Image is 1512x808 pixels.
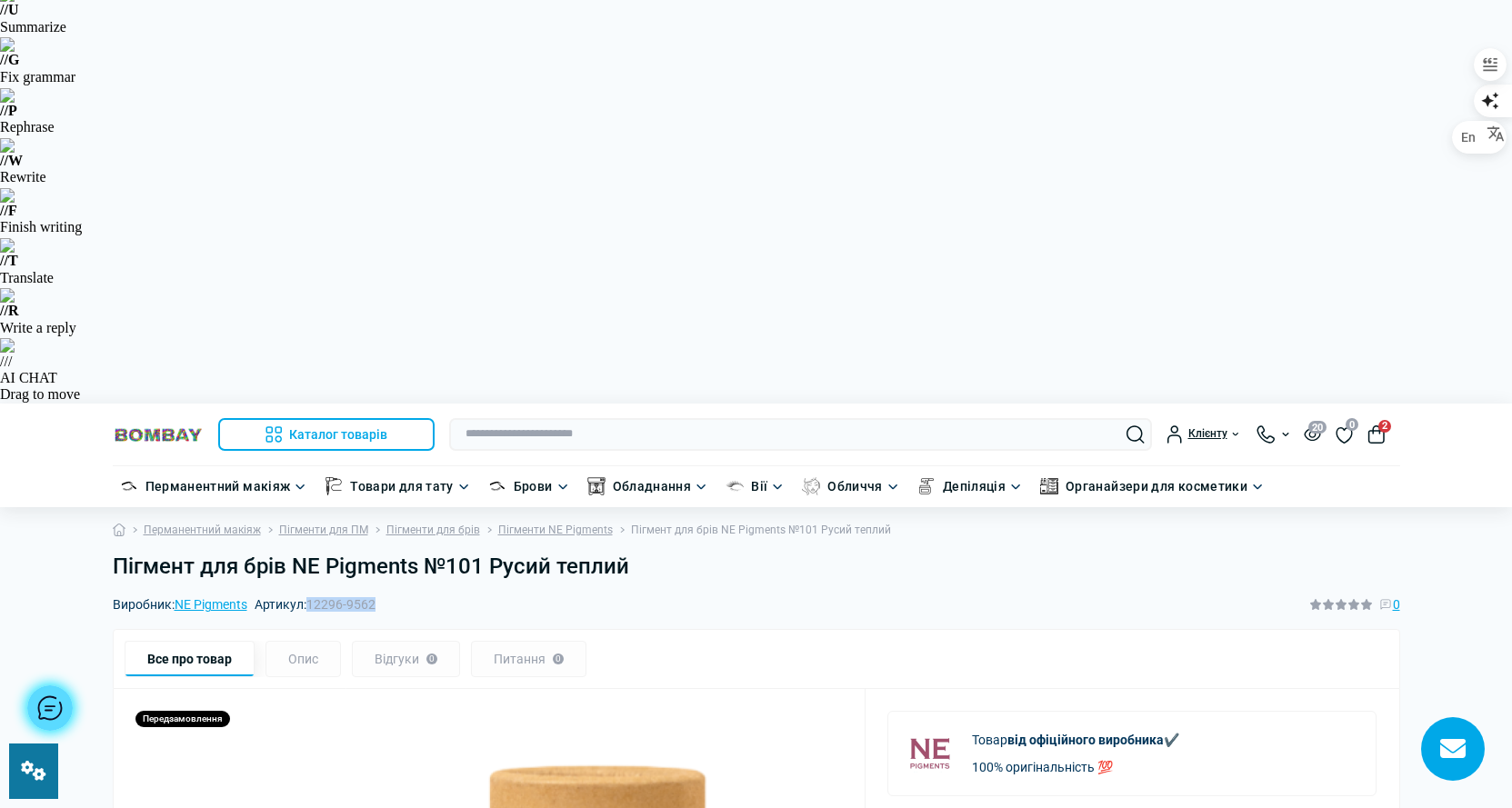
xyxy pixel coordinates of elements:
[802,477,820,495] img: Обличчя
[386,522,480,539] a: Пігменти для брів
[972,730,1179,750] p: Товар ✔️
[514,476,553,496] a: Брови
[488,477,506,495] img: Брови
[587,477,606,495] img: Обладнання
[1304,426,1321,442] button: 20
[144,522,261,539] a: Перманентний макіяж
[1007,733,1164,747] b: від офіційного виробника
[827,476,883,496] a: Обличчя
[917,477,936,495] img: Депіляція
[352,641,460,677] div: Відгуки
[1378,420,1391,433] span: 2
[471,641,586,677] div: Питання
[279,522,368,539] a: Пігменти для ПМ
[903,726,957,781] img: NE Pigments
[498,522,613,539] a: Пігменти NE Pigments
[1040,477,1058,495] img: Органайзери для косметики
[1126,425,1145,444] button: Search
[306,597,375,612] span: 12296-9562
[350,476,453,496] a: Товари для тату
[726,477,744,495] img: Вії
[751,476,767,496] a: Вії
[135,711,230,727] div: Передзамовлення
[1367,425,1386,444] button: 2
[1336,424,1353,444] a: 0
[113,507,1400,554] nav: breadcrumb
[125,641,255,677] div: Все про товар
[265,641,341,677] div: Опис
[113,554,1400,580] h1: Пігмент для брів NE Pigments №101 Русий теплий
[325,477,343,495] img: Товари для тату
[145,476,291,496] a: Перманентний макіяж
[218,418,435,451] button: Каталог товарів
[972,757,1179,777] p: 100% оригінальність 💯
[113,598,247,611] span: Виробник:
[1346,418,1358,431] span: 0
[120,477,138,495] img: Перманентний макіяж
[613,522,891,539] li: Пігмент для брів NE Pigments №101 Русий теплий
[175,597,247,612] a: NE Pigments
[943,476,1006,496] a: Депіляція
[113,426,204,444] img: BOMBAY
[1308,421,1327,434] span: 20
[1393,594,1400,614] span: 0
[613,476,692,496] a: Обладнання
[255,598,375,611] span: Артикул:
[1066,476,1247,496] a: Органайзери для косметики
